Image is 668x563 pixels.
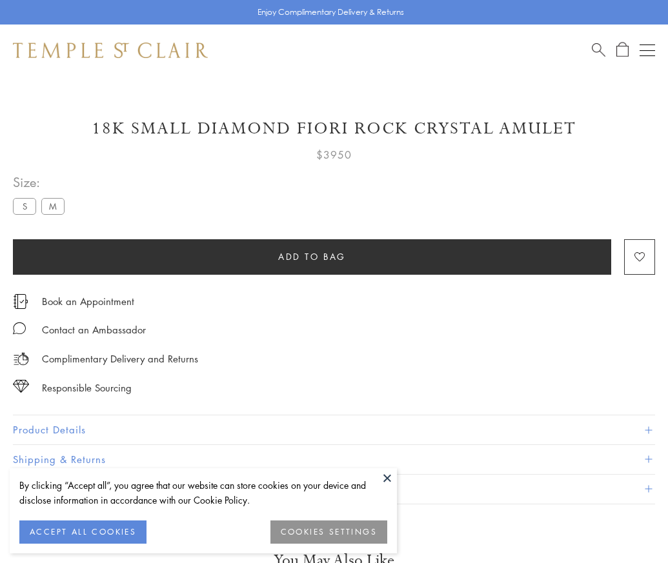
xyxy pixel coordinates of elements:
[13,322,26,335] img: MessageIcon-01_2.svg
[13,172,70,193] span: Size:
[13,445,655,474] button: Shipping & Returns
[13,294,28,309] img: icon_appointment.svg
[42,380,132,396] div: Responsible Sourcing
[42,351,198,367] p: Complimentary Delivery and Returns
[19,520,147,544] button: ACCEPT ALL COOKIES
[13,43,208,58] img: Temple St. Clair
[13,117,655,140] h1: 18K Small Diamond Fiori Rock Crystal Amulet
[13,239,611,275] button: Add to bag
[41,198,65,214] label: M
[19,478,387,508] div: By clicking “Accept all”, you agree that our website can store cookies on your device and disclos...
[13,415,655,444] button: Product Details
[270,520,387,544] button: COOKIES SETTINGS
[258,6,404,19] p: Enjoy Complimentary Delivery & Returns
[592,42,605,58] a: Search
[13,380,29,393] img: icon_sourcing.svg
[278,250,346,264] span: Add to bag
[13,351,29,367] img: icon_delivery.svg
[13,198,36,214] label: S
[616,42,629,58] a: Open Shopping Bag
[42,294,134,308] a: Book an Appointment
[640,43,655,58] button: Open navigation
[316,146,352,163] span: $3950
[42,322,146,338] div: Contact an Ambassador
